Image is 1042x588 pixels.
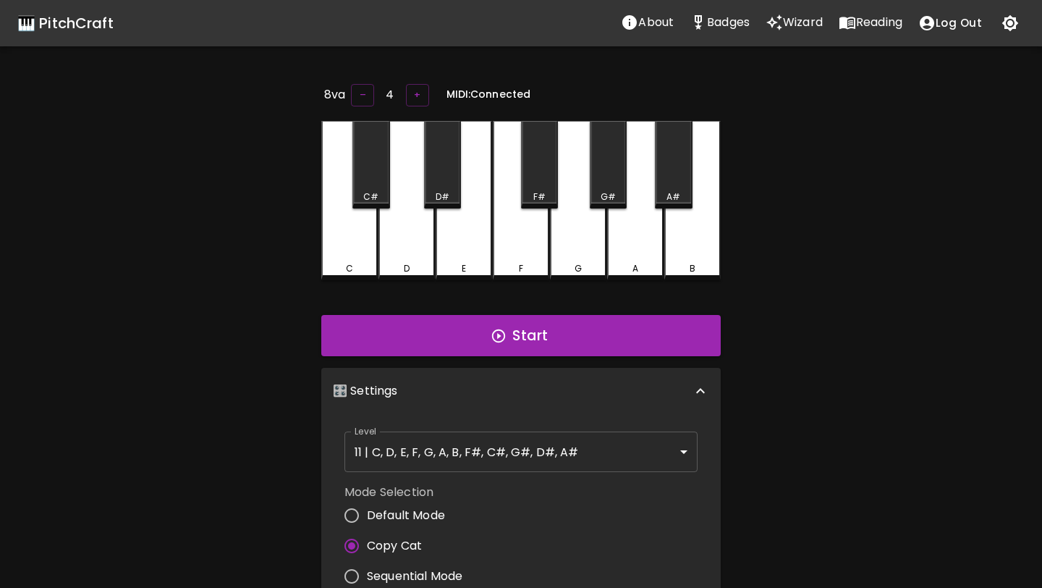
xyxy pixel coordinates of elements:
p: Wizard [783,14,823,31]
a: About [613,8,682,38]
div: C# [363,190,378,203]
div: D [404,262,410,275]
button: – [351,84,374,106]
button: Stats [682,8,758,37]
div: F [519,262,523,275]
div: 11 | C, D, E, F, G, A, B, F#, C#, G#, D#, A# [344,432,698,472]
a: Reading [831,8,910,38]
button: About [613,8,682,37]
span: Sequential Mode [367,568,462,585]
h6: MIDI: Connected [446,87,530,103]
div: B [690,262,695,275]
button: Reading [831,8,910,37]
div: A [632,262,638,275]
label: Level [355,425,377,437]
div: D# [436,190,449,203]
a: Stats [682,8,758,38]
p: Reading [856,14,902,31]
label: Mode Selection [344,484,474,500]
a: Wizard [758,8,831,38]
button: Wizard [758,8,831,37]
h6: 8va [324,85,345,105]
a: 🎹 PitchCraft [17,12,114,35]
p: 🎛️ Settings [333,382,398,400]
span: Default Mode [367,507,445,524]
div: G [575,262,582,275]
p: About [638,14,674,31]
h6: 4 [386,85,394,105]
button: + [406,84,429,106]
div: G# [601,190,616,203]
button: account of current user [910,8,990,38]
div: 🎛️ Settings [321,368,721,414]
div: F# [533,190,546,203]
div: E [462,262,466,275]
p: Badges [707,14,750,31]
span: Copy Cat [367,537,422,555]
div: A# [666,190,680,203]
div: C [346,262,353,275]
button: Start [321,315,721,357]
